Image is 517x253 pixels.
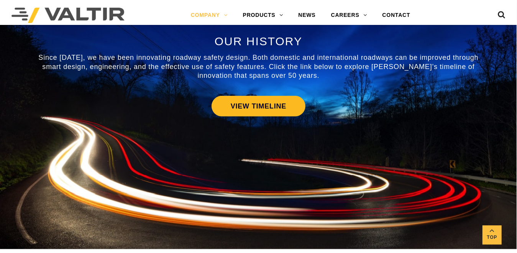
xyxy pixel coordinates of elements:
[215,35,302,48] span: OUR HISTORY
[291,8,323,23] a: NEWS
[375,8,418,23] a: CONTACT
[323,8,375,23] a: CAREERS
[483,233,502,242] span: Top
[183,8,235,23] a: COMPANY
[11,8,125,23] img: Valtir
[212,96,305,117] a: VIEW TIMELINE
[235,8,291,23] a: PRODUCTS
[38,54,478,79] span: Since [DATE], we have been innovating roadway safety design. Both domestic and international road...
[483,225,502,245] a: Top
